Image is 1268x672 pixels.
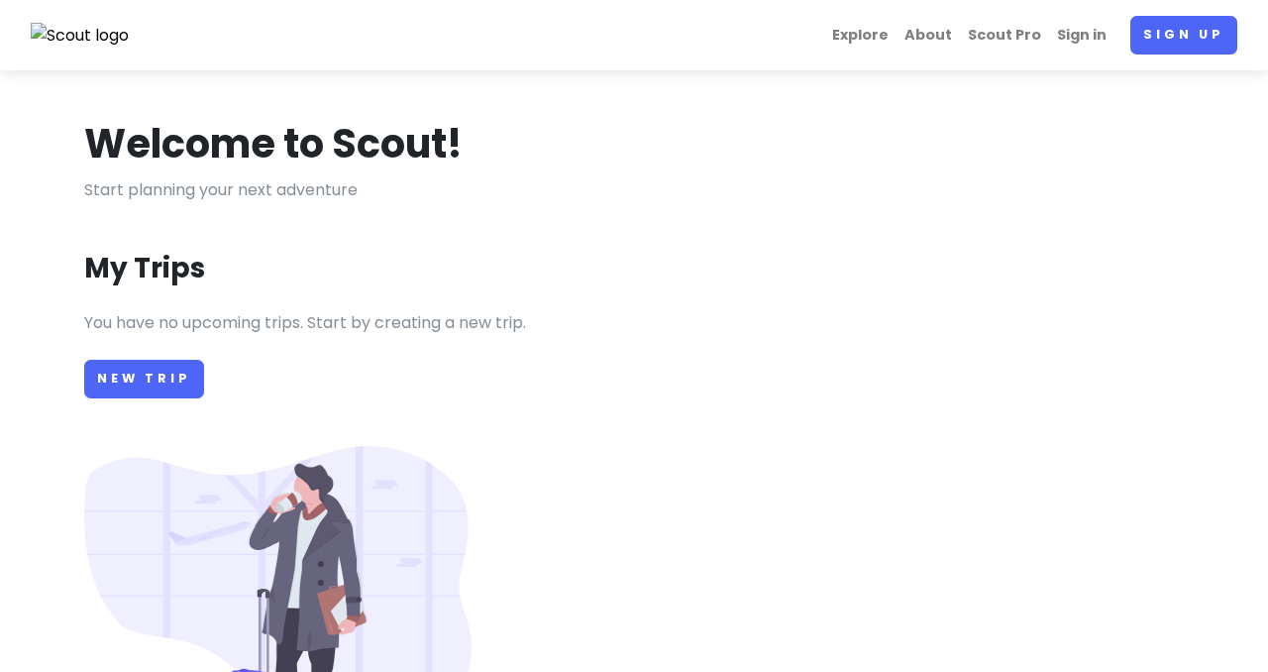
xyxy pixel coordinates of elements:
[84,360,204,398] a: New Trip
[31,23,130,49] img: Scout logo
[960,16,1049,55] a: Scout Pro
[1049,16,1114,55] a: Sign in
[84,118,463,169] h1: Welcome to Scout!
[897,16,960,55] a: About
[84,177,1184,203] p: Start planning your next adventure
[84,251,205,286] h3: My Trips
[1130,16,1237,55] a: Sign up
[824,16,897,55] a: Explore
[84,310,1184,336] p: You have no upcoming trips. Start by creating a new trip.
